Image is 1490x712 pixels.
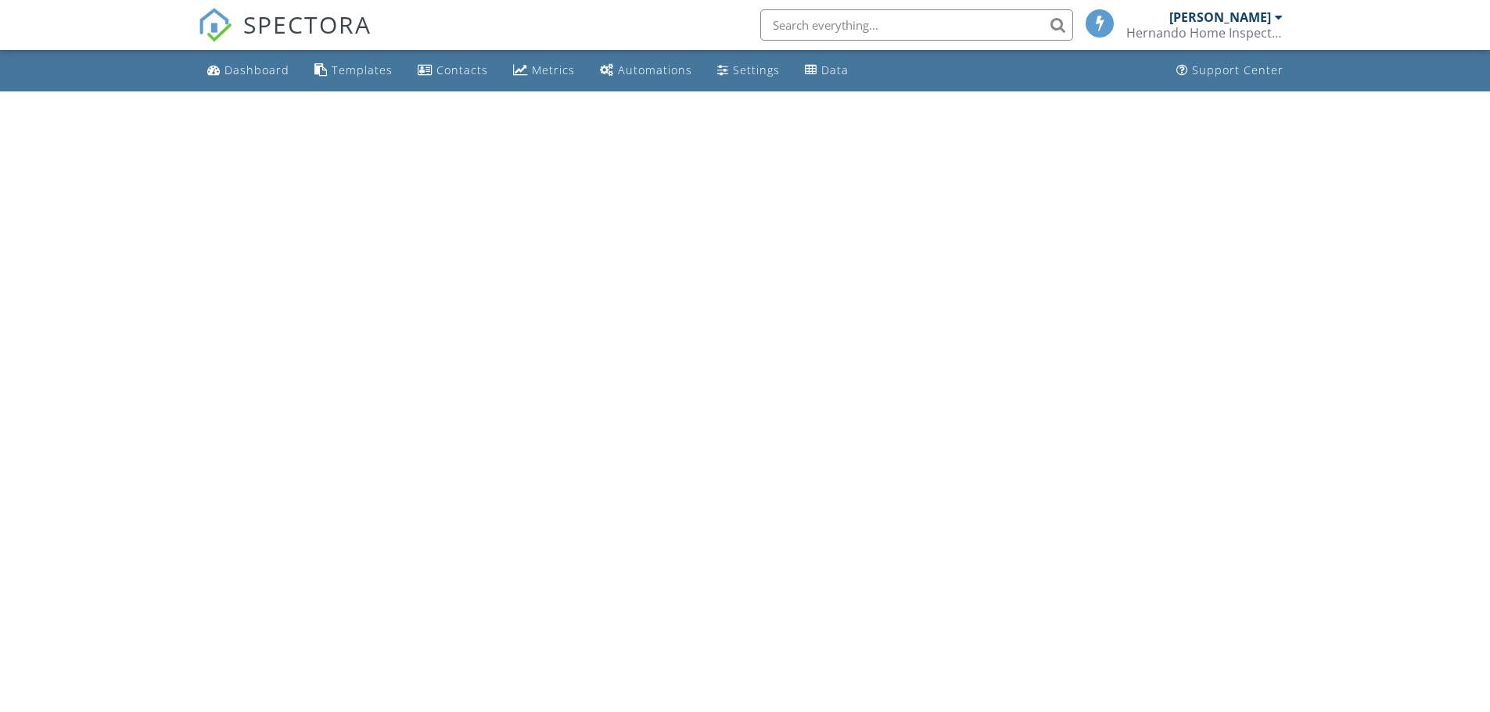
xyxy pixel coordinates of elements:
[201,56,296,85] a: Dashboard
[198,21,372,54] a: SPECTORA
[1170,56,1290,85] a: Support Center
[308,56,399,85] a: Templates
[1192,63,1284,77] div: Support Center
[411,56,494,85] a: Contacts
[243,8,372,41] span: SPECTORA
[618,63,692,77] div: Automations
[224,63,289,77] div: Dashboard
[594,56,698,85] a: Automations (Basic)
[1169,9,1271,25] div: [PERSON_NAME]
[711,56,786,85] a: Settings
[332,63,393,77] div: Templates
[198,8,232,42] img: The Best Home Inspection Software - Spectora
[821,63,849,77] div: Data
[733,63,780,77] div: Settings
[436,63,488,77] div: Contacts
[507,56,581,85] a: Metrics
[532,63,575,77] div: Metrics
[760,9,1073,41] input: Search everything...
[1126,25,1283,41] div: Hernando Home Inspector
[799,56,855,85] a: Data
